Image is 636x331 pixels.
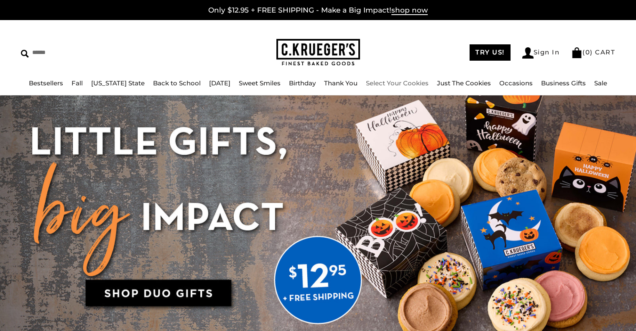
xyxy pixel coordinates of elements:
[324,79,358,87] a: Thank You
[366,79,429,87] a: Select Your Cookies
[499,79,533,87] a: Occasions
[437,79,491,87] a: Just The Cookies
[541,79,586,87] a: Business Gifts
[585,48,590,56] span: 0
[21,46,162,59] input: Search
[209,79,230,87] a: [DATE]
[522,47,560,59] a: Sign In
[21,50,29,58] img: Search
[208,6,428,15] a: Only $12.95 + FREE SHIPPING - Make a Big Impact!shop now
[289,79,316,87] a: Birthday
[470,44,511,61] a: TRY US!
[153,79,201,87] a: Back to School
[276,39,360,66] img: C.KRUEGER'S
[522,47,534,59] img: Account
[29,79,63,87] a: Bestsellers
[594,79,607,87] a: Sale
[571,47,582,58] img: Bag
[239,79,281,87] a: Sweet Smiles
[391,6,428,15] span: shop now
[571,48,615,56] a: (0) CART
[72,79,83,87] a: Fall
[91,79,145,87] a: [US_STATE] State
